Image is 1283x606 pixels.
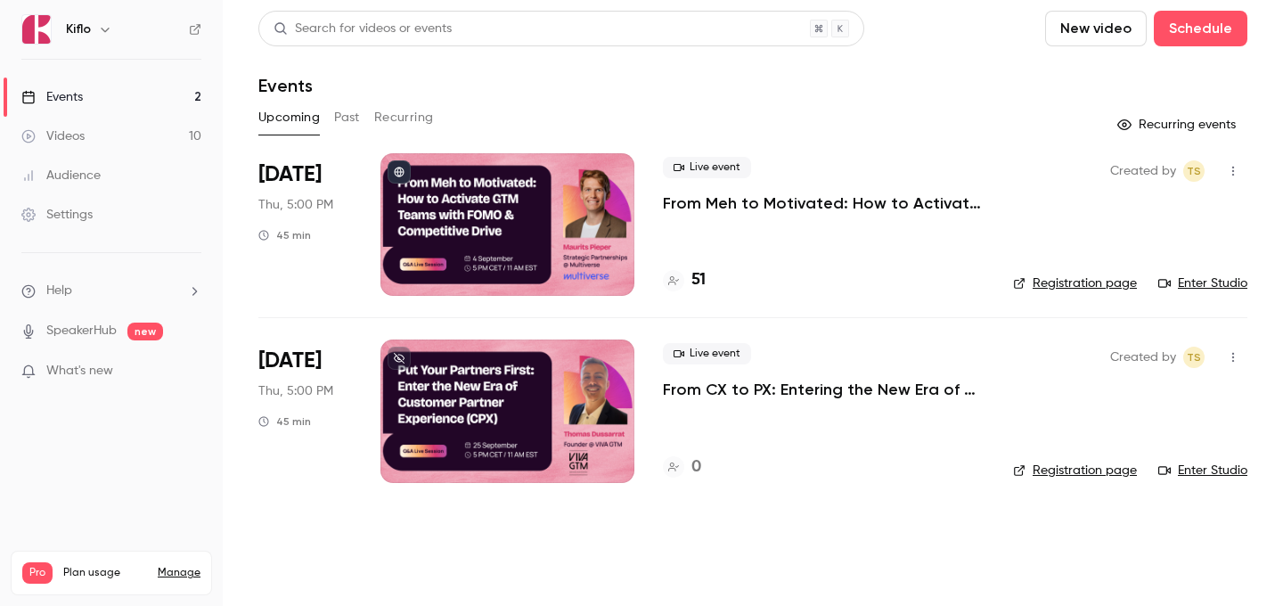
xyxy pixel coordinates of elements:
[21,88,83,106] div: Events
[374,103,434,132] button: Recurring
[663,192,985,214] a: From Meh to Motivated: How to Activate GTM Teams with FOMO & Competitive Drive
[258,228,311,242] div: 45 min
[1013,462,1137,479] a: Registration page
[46,282,72,300] span: Help
[258,414,311,429] div: 45 min
[46,362,113,381] span: What's new
[22,562,53,584] span: Pro
[1154,11,1247,46] button: Schedule
[66,20,91,38] h6: Kiflo
[21,282,201,300] li: help-dropdown-opener
[1109,111,1247,139] button: Recurring events
[274,20,452,38] div: Search for videos or events
[258,382,333,400] span: Thu, 5:00 PM
[1183,347,1205,368] span: Tomica Stojanovikj
[1045,11,1147,46] button: New video
[180,364,201,380] iframe: Noticeable Trigger
[158,566,200,580] a: Manage
[258,160,322,189] span: [DATE]
[21,167,101,184] div: Audience
[258,340,352,482] div: Sep 25 Thu, 5:00 PM (Europe/Rome)
[258,103,320,132] button: Upcoming
[663,343,751,364] span: Live event
[1187,160,1201,182] span: TS
[334,103,360,132] button: Past
[663,455,701,479] a: 0
[663,157,751,178] span: Live event
[258,347,322,375] span: [DATE]
[1158,462,1247,479] a: Enter Studio
[258,75,313,96] h1: Events
[258,153,352,296] div: Sep 4 Thu, 5:00 PM (Europe/Rome)
[63,566,147,580] span: Plan usage
[21,206,93,224] div: Settings
[1110,347,1176,368] span: Created by
[1158,274,1247,292] a: Enter Studio
[22,15,51,44] img: Kiflo
[691,268,706,292] h4: 51
[258,196,333,214] span: Thu, 5:00 PM
[46,322,117,340] a: SpeakerHub
[663,379,985,400] a: From CX to PX: Entering the New Era of Partner Experience
[1183,160,1205,182] span: Tomica Stojanovikj
[1110,160,1176,182] span: Created by
[127,323,163,340] span: new
[21,127,85,145] div: Videos
[691,455,701,479] h4: 0
[1013,274,1137,292] a: Registration page
[1187,347,1201,368] span: TS
[663,268,706,292] a: 51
